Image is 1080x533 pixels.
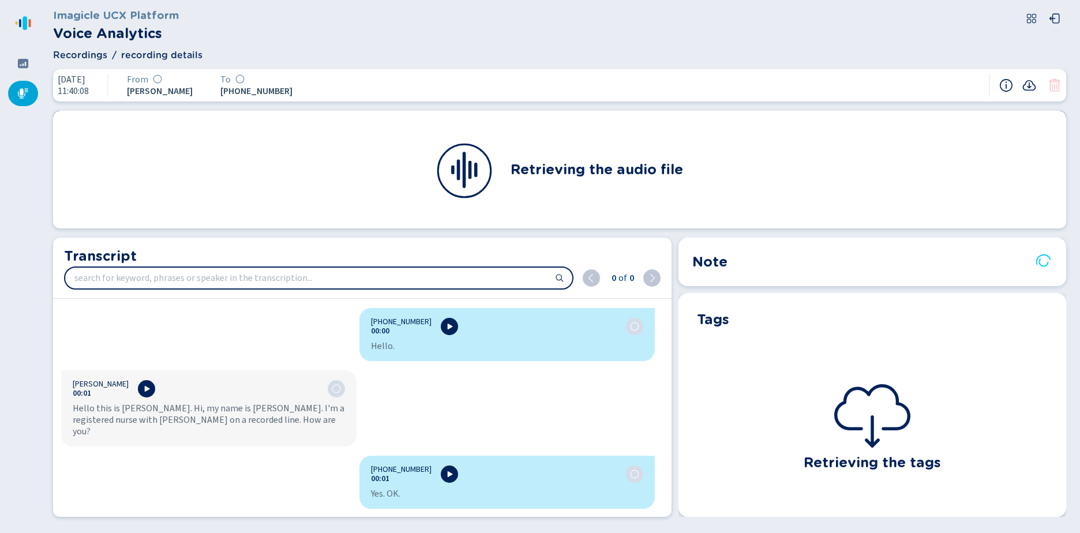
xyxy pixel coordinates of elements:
div: Recordings [8,81,38,106]
span: of [616,271,627,285]
svg: box-arrow-left [1049,13,1060,24]
svg: cloud-arrow-down-fill [1022,78,1036,92]
div: Analysis in progress [630,470,639,479]
span: [PHONE_NUMBER] [371,465,432,474]
svg: play [142,384,151,393]
svg: icon-emoji-silent [630,322,639,331]
button: Recording download [1022,78,1036,92]
div: Dashboard [8,51,38,76]
span: 0 [609,271,616,285]
h3: Imagicle UCX Platform [53,7,179,23]
span: To [220,74,231,85]
span: 0 [627,271,634,285]
span: From [127,74,148,85]
svg: icon-emoji-silent [630,470,639,479]
svg: search [555,273,564,283]
div: Sentiment analysis in progress... [235,74,245,85]
span: [PERSON_NAME] [73,380,129,389]
span: [PHONE_NUMBER] [371,317,432,326]
button: Conversation can't be deleted. Sentiment analysis in progress. [1048,78,1062,92]
svg: icon-emoji-silent [235,74,245,84]
h2: Retrieving the audio file [511,159,683,180]
svg: icon-emoji-silent [332,384,341,393]
span: [DATE] [58,74,89,85]
span: recording details [121,48,202,62]
svg: info-circle [999,78,1013,92]
span: 11:40:08 [58,86,89,96]
h2: Note [692,252,727,272]
button: 00:01 [73,389,91,398]
div: Yes. OK. [371,488,643,500]
h2: Retrieving the tags [804,452,941,473]
svg: icon-emoji-silent [153,74,162,84]
svg: trash-fill [1048,78,1062,92]
div: Sentiment analysis in progress... [153,74,162,85]
input: search for keyword, phrases or speaker in the transcription... [65,268,572,288]
div: Hello. [371,340,643,352]
svg: chevron-left [587,273,596,283]
div: Analysis in progress [332,384,341,393]
button: next (ENTER) [643,269,661,287]
button: 00:00 [371,326,389,336]
button: Recording information [999,78,1013,92]
button: 00:01 [371,474,389,483]
h2: Transcript [64,246,661,266]
span: Recordings [53,48,107,62]
svg: dashboard-filled [17,58,29,69]
div: Hello this is [PERSON_NAME]. Hi, my name is [PERSON_NAME]. I'm a registered nurse with [PERSON_NA... [73,403,345,437]
svg: chevron-right [647,273,657,283]
svg: play [445,322,454,331]
button: previous (shift + ENTER) [583,269,600,287]
div: Analysis in progress [630,322,639,331]
svg: play [445,470,454,479]
h2: Tags [697,309,729,328]
h2: Voice Analytics [53,23,179,44]
span: [PERSON_NAME] [127,86,193,96]
span: [PHONE_NUMBER] [220,86,292,96]
svg: mic-fill [17,88,29,99]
